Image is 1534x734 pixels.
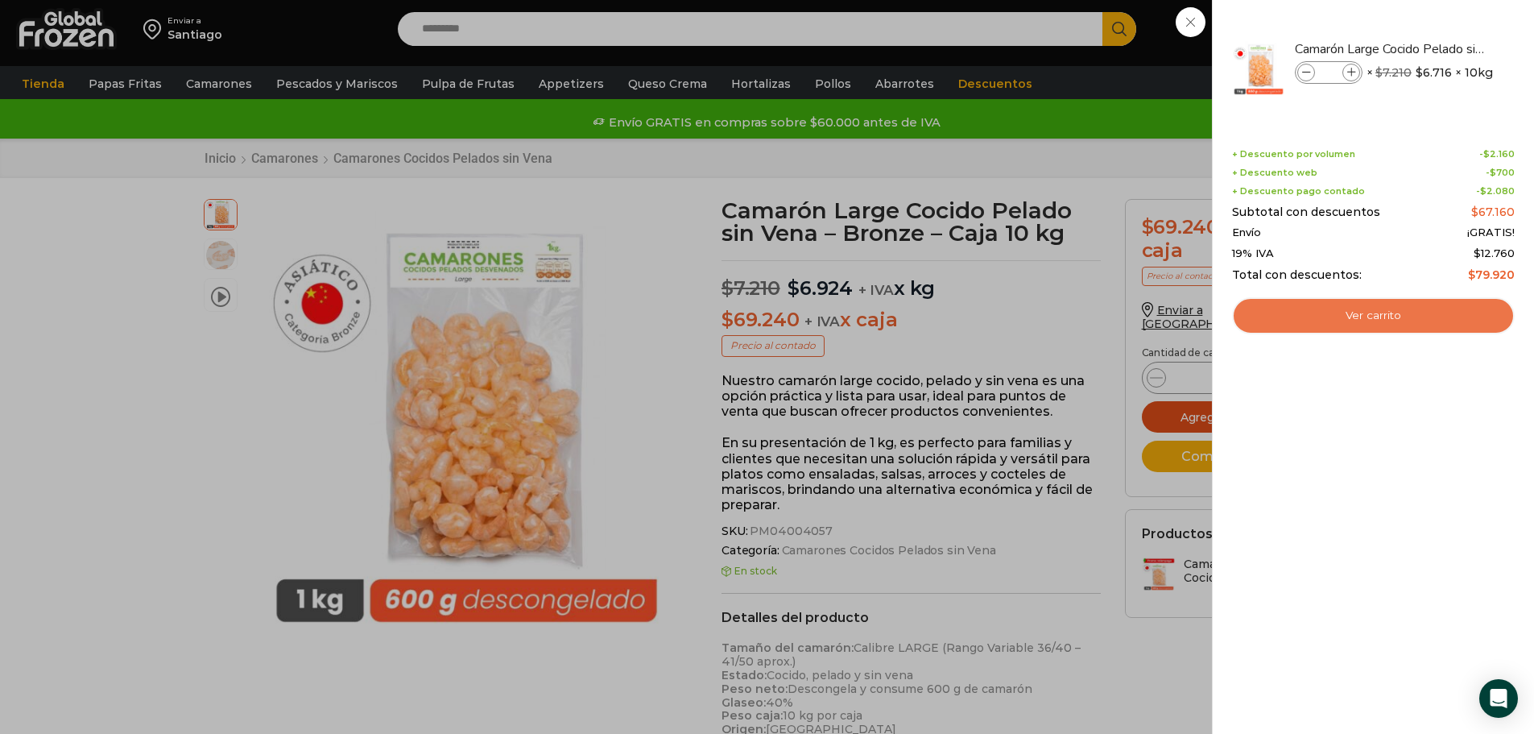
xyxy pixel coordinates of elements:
span: $ [1474,247,1481,259]
span: + Descuento web [1232,168,1317,178]
span: Subtotal con descuentos [1232,205,1380,219]
span: $ [1480,185,1486,197]
span: $ [1468,267,1475,282]
bdi: 700 [1490,167,1515,178]
span: - [1486,168,1515,178]
span: $ [1416,64,1423,81]
span: + Descuento pago contado [1232,186,1365,197]
bdi: 2.160 [1483,148,1515,160]
bdi: 7.210 [1375,65,1412,80]
div: Open Intercom Messenger [1479,679,1518,718]
span: $ [1471,205,1478,219]
span: - [1476,186,1515,197]
span: $ [1375,65,1383,80]
a: Camarón Large Cocido Pelado sin Vena - Bronze - Caja 10 kg [1295,40,1486,58]
a: Ver carrito [1232,297,1515,334]
bdi: 2.080 [1480,185,1515,197]
span: Total con descuentos: [1232,268,1362,282]
span: × × 10kg [1367,61,1493,84]
span: Envío [1232,226,1261,239]
input: Product quantity [1317,64,1341,81]
span: $ [1483,148,1490,160]
span: - [1479,149,1515,160]
span: 12.760 [1474,247,1515,259]
bdi: 79.920 [1468,267,1515,282]
span: $ [1490,167,1496,178]
span: ¡GRATIS! [1467,226,1515,239]
bdi: 6.716 [1416,64,1452,81]
span: 19% IVA [1232,247,1274,260]
span: + Descuento por volumen [1232,149,1355,160]
bdi: 67.160 [1471,205,1515,219]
